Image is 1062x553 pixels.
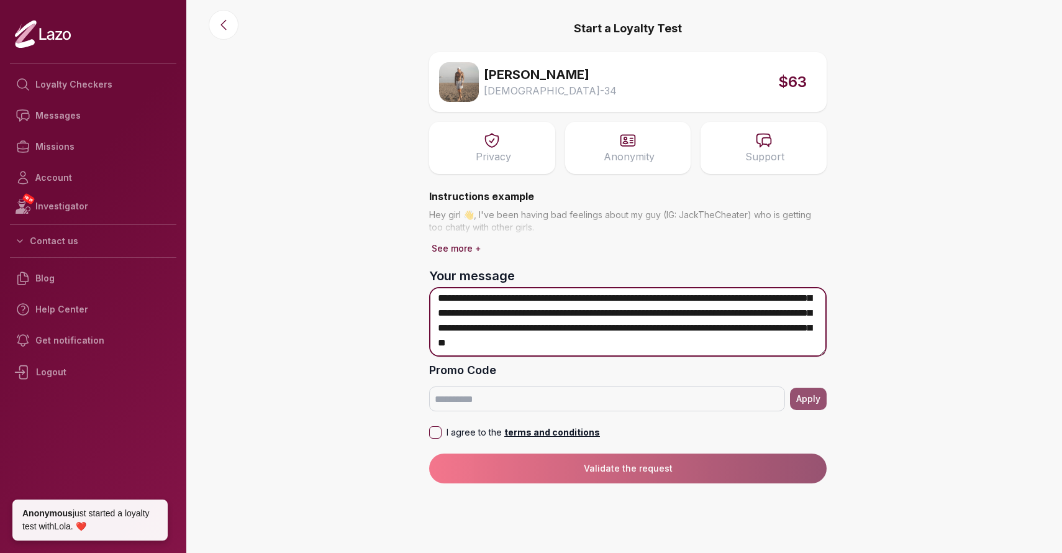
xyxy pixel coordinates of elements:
a: Help Center [10,294,176,325]
a: Missions [10,131,176,162]
span: NEW [22,193,35,205]
p: Privacy [476,149,511,164]
button: See more + [429,240,484,257]
label: Promo Code [429,362,827,379]
p: terms and conditions [502,426,600,439]
a: Messages [10,100,176,131]
p: Anonymity [604,149,655,164]
p: Support [745,149,784,164]
a: Blog [10,263,176,294]
p: I agree to the [447,426,600,439]
a: NEWInvestigator [10,193,176,219]
h4: Instructions example [429,189,827,204]
div: Logout [10,356,176,388]
span: [PERSON_NAME] [484,66,589,83]
a: Loyalty Checkers [10,69,176,100]
button: Contact us [10,230,176,252]
label: Your message [429,267,827,285]
span: $63 [778,72,807,92]
a: Account [10,162,176,193]
p: Start a Loyalty Test [429,20,827,37]
span: [DEMOGRAPHIC_DATA] - 34 [484,83,617,98]
a: Get notification [10,325,176,356]
img: b10d8b60-ea59-46b8-b99e-30469003c990 [439,62,479,102]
